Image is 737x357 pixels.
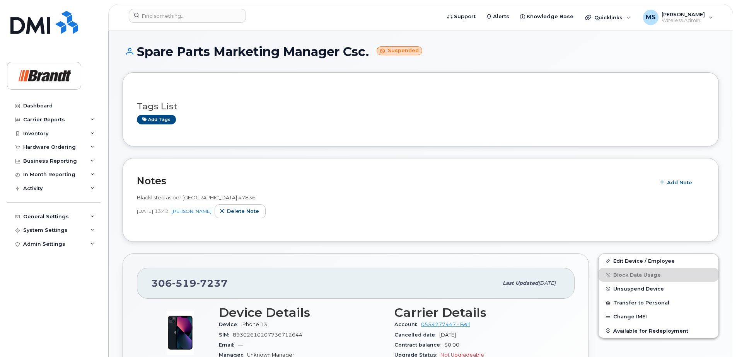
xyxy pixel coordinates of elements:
h3: Carrier Details [394,306,561,320]
button: Delete note [215,204,266,218]
span: Account [394,321,421,327]
span: Email [219,342,238,348]
a: Edit Device / Employee [599,254,718,268]
span: [DATE] [439,332,456,338]
span: — [238,342,243,348]
button: Available for Redeployment [599,324,718,338]
button: Block Data Usage [599,268,718,282]
span: [DATE] [137,208,153,214]
a: [PERSON_NAME] [171,208,212,214]
a: Add tags [137,115,176,124]
button: Unsuspend Device [599,282,718,296]
span: Last updated [503,280,538,286]
span: Delete note [227,207,259,215]
span: Available for Redeployment [613,328,688,333]
span: Unsuspend Device [613,286,664,292]
span: Cancelled date [394,332,439,338]
span: SIM [219,332,233,338]
button: Add Note [655,175,699,189]
h3: Tags List [137,102,705,111]
span: 7237 [196,277,228,289]
h3: Device Details [219,306,385,320]
span: iPhone 13 [241,321,267,327]
h2: Notes [137,175,651,187]
span: Add Note [667,179,692,186]
span: Contract balance [394,342,444,348]
img: image20231002-3703462-1ig824h.jpeg [157,309,203,356]
span: Blacklisted as per [GEOGRAPHIC_DATA] 47836 [137,194,256,201]
span: 89302610207736712644 [233,332,302,338]
span: [DATE] [538,280,556,286]
a: 0554277447 - Bell [421,321,470,327]
span: 306 [151,277,228,289]
span: 519 [172,277,196,289]
small: Suspended [377,46,422,55]
button: Change IMEI [599,309,718,323]
span: 13:42 [155,208,168,214]
span: Device [219,321,241,327]
button: Transfer to Personal [599,296,718,309]
h1: Spare Parts Marketing Manager Csc. [123,45,719,58]
span: $0.00 [444,342,459,348]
